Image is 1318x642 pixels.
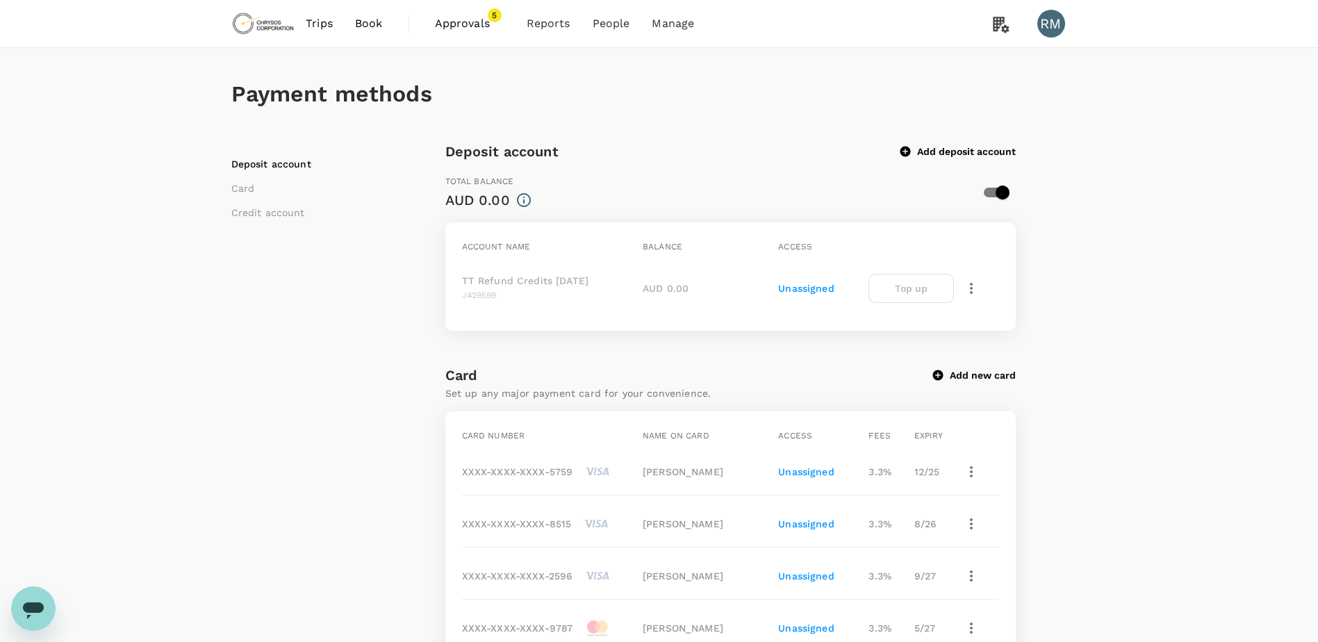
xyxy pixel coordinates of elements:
img: visa [578,461,616,482]
h6: Deposit account [445,140,559,163]
p: [PERSON_NAME] [643,465,773,479]
span: Trips [306,15,333,32]
span: People [593,15,630,32]
button: Add deposit account [900,145,1016,158]
p: XXXX-XXXX-XXXX-9787 [462,621,573,635]
li: Deposit account [231,157,405,171]
p: 8 / 26 [914,517,954,531]
span: Card number [462,431,525,441]
p: [PERSON_NAME] [643,517,773,531]
span: Unassigned [778,623,834,634]
p: 3.3 % [868,465,908,479]
p: XXXX-XXXX-XXXX-8515 [462,517,572,531]
p: 3.3 % [868,569,908,583]
div: AUD 0.00 [445,189,510,211]
span: Unassigned [778,570,834,582]
img: visa [578,566,616,586]
img: Chrysos Corporation [231,8,295,39]
p: [PERSON_NAME] [643,621,773,635]
span: Unassigned [778,466,834,477]
span: Unassigned [778,283,834,294]
span: J429599 [462,290,497,300]
span: Fees [868,431,891,441]
iframe: Button to launch messaging window [11,586,56,631]
span: Reports [527,15,570,32]
span: Manage [652,15,694,32]
p: Set up any major payment card for your convenience. [445,386,933,400]
span: Unassigned [778,518,834,529]
span: Name on card [643,431,709,441]
p: 5 / 27 [914,621,954,635]
button: Add new card [933,369,1016,381]
span: Book [355,15,383,32]
p: 3.3 % [868,517,908,531]
img: visa [577,513,615,534]
p: TT Refund Credits [DATE] [462,274,589,288]
span: 5 [488,8,502,22]
span: Total balance [445,176,514,186]
p: 9 / 27 [914,569,954,583]
h6: Card [445,364,933,386]
p: 3.3 % [868,621,908,635]
span: Access [778,431,812,441]
span: Approvals [435,15,504,32]
div: RM [1037,10,1065,38]
img: master [578,618,616,639]
span: Expiry [914,431,944,441]
p: XXXX-XXXX-XXXX-2596 [462,569,573,583]
span: Balance [643,242,682,252]
p: [PERSON_NAME] [643,569,773,583]
h1: Payment methods [231,81,1087,107]
li: Credit account [231,206,405,220]
span: Account name [462,242,531,252]
p: 12 / 25 [914,465,954,479]
li: Card [231,181,405,195]
p: XXXX-XXXX-XXXX-5759 [462,465,573,479]
p: AUD 0.00 [643,281,689,295]
span: Access [778,242,812,252]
